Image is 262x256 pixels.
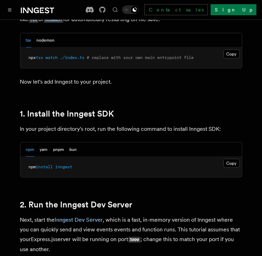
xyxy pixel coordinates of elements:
button: bun [70,143,77,157]
button: Copy [223,50,240,59]
span: npm [29,164,36,169]
button: Copy [223,159,240,168]
span: install [36,164,53,169]
a: 1. Install the Inngest SDK [20,109,114,119]
span: npx [29,55,36,60]
a: tsx [29,16,39,23]
p: Now let's add Inngest to your project. [20,77,242,87]
button: pnpm [53,143,64,157]
a: nodemon [44,16,63,23]
a: Contact sales [144,4,208,15]
button: yarn [40,143,48,157]
span: ./index.ts [60,55,85,60]
span: watch [46,55,58,60]
a: 2. Run the Inngest Dev Server [20,200,133,210]
a: Inngest Dev Server [55,216,103,223]
button: tsx [26,33,31,48]
code: nodemon [44,17,63,23]
code: tsx [29,17,39,23]
a: Sign Up [211,4,256,15]
p: Next, start the , which is a fast, in-memory version of Inngest where you can quickly send and vi... [20,215,242,254]
button: npm [26,143,34,157]
span: inngest [56,164,73,169]
button: Find something... [111,6,119,14]
span: # replace with your own main entrypoint file [87,55,194,60]
span: tsx [36,55,43,60]
button: nodemon [37,33,55,48]
code: 3000 [128,237,141,243]
p: In your project directory's root, run the following command to install Inngest SDK: [20,124,242,134]
button: Toggle navigation [6,6,14,14]
button: Toggle dark mode [122,6,139,14]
